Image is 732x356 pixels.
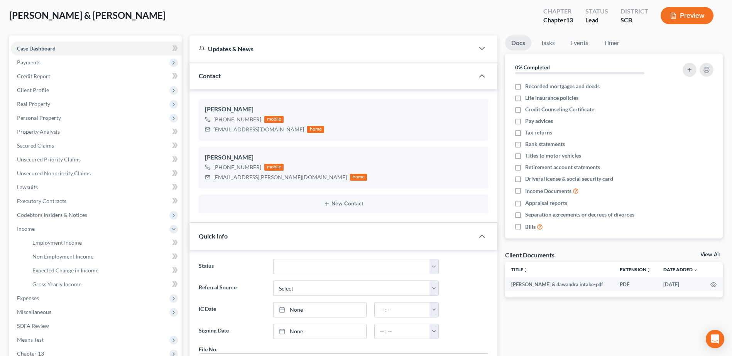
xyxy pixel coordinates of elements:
a: Gross Yearly Income [26,277,182,291]
span: Income [17,225,35,232]
a: Unsecured Priority Claims [11,153,182,166]
span: Titles to motor vehicles [525,152,581,160]
span: Case Dashboard [17,45,56,52]
div: [PERSON_NAME] [205,105,482,114]
a: Case Dashboard [11,42,182,55]
a: Property Analysis [11,125,182,139]
div: [PHONE_NUMBER] [213,163,261,171]
div: mobile [264,164,284,171]
div: mobile [264,116,284,123]
input: -- : -- [375,324,430,339]
span: Client Profile [17,87,49,93]
span: Expected Change in Income [32,267,98,274]
div: Lead [585,16,608,25]
div: Chapter [543,7,573,16]
span: Secured Claims [17,142,54,149]
span: Credit Report [17,73,50,79]
a: Unsecured Nonpriority Claims [11,166,182,180]
span: Non Employment Income [32,253,93,260]
a: Date Added expand_more [663,267,698,272]
span: Recorded mortgages and deeds [525,82,600,90]
div: home [350,174,367,181]
div: Updates & News [199,45,465,53]
a: Tasks [534,35,561,50]
span: [PERSON_NAME] & [PERSON_NAME] [9,10,166,21]
span: Bank statements [525,140,565,148]
a: Lawsuits [11,180,182,194]
a: Docs [505,35,531,50]
div: Client Documents [505,251,554,259]
span: Pay advices [525,117,553,125]
label: Referral Source [195,280,269,296]
a: Titleunfold_more [511,267,528,272]
span: Income Documents [525,187,571,195]
i: unfold_more [646,268,651,272]
span: Employment Income [32,239,82,246]
span: Means Test [17,336,44,343]
span: Unsecured Priority Claims [17,156,81,163]
div: File No. [199,345,217,353]
span: Credit Counseling Certificate [525,106,594,113]
div: SCB [620,16,648,25]
a: Events [564,35,595,50]
div: [PHONE_NUMBER] [213,116,261,123]
div: [PERSON_NAME] [205,153,482,162]
span: Real Property [17,101,50,107]
span: Separation agreements or decrees of divorces [525,211,634,218]
a: Timer [598,35,625,50]
span: Contact [199,72,221,79]
a: Expected Change in Income [26,264,182,277]
a: Non Employment Income [26,250,182,264]
span: Quick Info [199,232,228,240]
div: District [620,7,648,16]
input: -- : -- [375,302,430,317]
span: Codebtors Insiders & Notices [17,212,87,218]
span: Tax returns [525,129,552,136]
div: [EMAIL_ADDRESS][DOMAIN_NAME] [213,126,304,133]
a: SOFA Review [11,319,182,333]
span: Life insurance policies [525,94,578,102]
strong: 0% Completed [515,64,550,71]
a: Secured Claims [11,139,182,153]
div: Chapter [543,16,573,25]
a: Extensionunfold_more [620,267,651,272]
i: unfold_more [523,268,528,272]
a: Employment Income [26,236,182,250]
span: Personal Property [17,114,61,121]
span: Payments [17,59,41,65]
a: None [274,324,366,339]
span: Executory Contracts [17,198,66,204]
td: [PERSON_NAME] & dawandra intake-pdf [505,277,614,291]
a: None [274,302,366,317]
div: [EMAIL_ADDRESS][PERSON_NAME][DOMAIN_NAME] [213,173,347,181]
div: Status [585,7,608,16]
td: PDF [614,277,657,291]
span: Gross Yearly Income [32,281,81,287]
span: Miscellaneous [17,309,51,315]
a: Executory Contracts [11,194,182,208]
span: Bills [525,223,536,231]
label: Status [195,259,269,274]
span: Retirement account statements [525,163,600,171]
span: Appraisal reports [525,199,567,207]
a: View All [700,252,720,257]
label: Signing Date [195,324,269,339]
button: Preview [661,7,713,24]
td: [DATE] [657,277,704,291]
div: Open Intercom Messenger [706,330,724,348]
a: Credit Report [11,69,182,83]
span: SOFA Review [17,322,49,329]
span: Unsecured Nonpriority Claims [17,170,91,176]
i: expand_more [693,268,698,272]
span: Drivers license & social security card [525,175,613,183]
span: Property Analysis [17,128,60,135]
div: home [307,126,324,133]
span: Lawsuits [17,184,38,190]
span: 13 [566,16,573,24]
span: Expenses [17,295,39,301]
button: New Contact [205,201,482,207]
label: IC Date [195,302,269,317]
